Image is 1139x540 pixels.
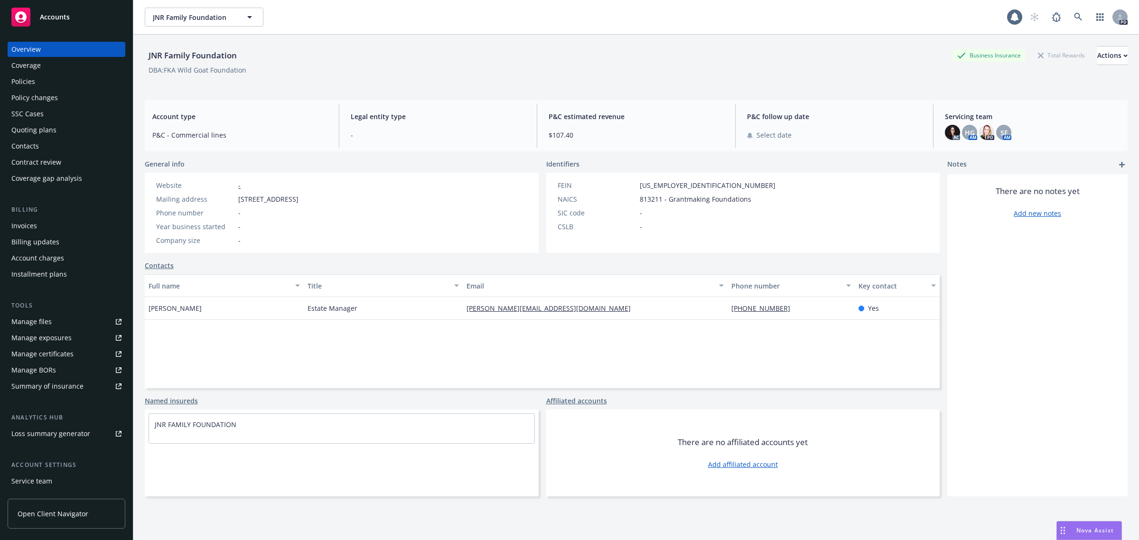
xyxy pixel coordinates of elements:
a: [PERSON_NAME][EMAIL_ADDRESS][DOMAIN_NAME] [467,304,638,313]
a: - [238,181,241,190]
div: Billing [8,205,125,214]
a: Invoices [8,218,125,233]
span: Select date [756,130,792,140]
a: SSC Cases [8,106,125,121]
div: Phone number [156,208,234,218]
span: Open Client Navigator [18,509,88,519]
div: Manage files [11,314,52,329]
a: Quoting plans [8,122,125,138]
a: Contacts [8,139,125,154]
span: HG [965,128,975,138]
div: Invoices [11,218,37,233]
a: Contract review [8,155,125,170]
div: Contacts [11,139,39,154]
span: $107.40 [549,130,724,140]
span: - [351,130,526,140]
div: Coverage gap analysis [11,171,82,186]
div: Full name [149,281,289,291]
span: Notes [947,159,967,170]
a: [PHONE_NUMBER] [731,304,798,313]
a: Installment plans [8,267,125,282]
a: Billing updates [8,234,125,250]
a: add [1116,159,1128,170]
img: photo [979,125,994,140]
span: P&C - Commercial lines [152,130,327,140]
a: Add affiliated account [708,459,778,469]
span: JNR Family Foundation [153,12,235,22]
a: Add new notes [1014,208,1061,218]
a: Named insureds [145,396,198,406]
a: Manage certificates [8,346,125,362]
button: Email [463,274,728,297]
button: Full name [145,274,304,297]
div: Company size [156,235,234,245]
a: Sales relationships [8,490,125,505]
span: - [238,235,241,245]
div: Website [156,180,234,190]
a: Contacts [145,261,174,270]
div: Phone number [731,281,840,291]
div: Actions [1097,47,1128,65]
button: Phone number [728,274,855,297]
button: Title [304,274,463,297]
div: Loss summary generator [11,426,90,441]
div: Overview [11,42,41,57]
div: Policy changes [11,90,58,105]
span: Accounts [40,13,70,21]
div: Drag to move [1057,521,1069,540]
span: Legal entity type [351,112,526,121]
button: JNR Family Foundation [145,8,263,27]
div: Email [467,281,713,291]
div: Summary of insurance [11,379,84,394]
span: SF [1000,128,1008,138]
a: Manage files [8,314,125,329]
a: Overview [8,42,125,57]
span: Nova Assist [1076,526,1114,534]
div: Service team [11,474,52,489]
a: Summary of insurance [8,379,125,394]
div: FEIN [558,180,636,190]
a: Policies [8,74,125,89]
span: Account type [152,112,327,121]
div: CSLB [558,222,636,232]
div: Account settings [8,460,125,470]
div: SSC Cases [11,106,44,121]
div: JNR Family Foundation [145,49,241,62]
div: Manage BORs [11,363,56,378]
a: Affiliated accounts [546,396,607,406]
div: Policies [11,74,35,89]
span: - [238,208,241,218]
div: Sales relationships [11,490,72,505]
a: Loss summary generator [8,426,125,441]
div: Mailing address [156,194,234,204]
span: Identifiers [546,159,579,169]
div: Title [308,281,448,291]
div: Coverage [11,58,41,73]
a: Manage exposures [8,330,125,345]
a: Service team [8,474,125,489]
a: Coverage gap analysis [8,171,125,186]
span: - [238,222,241,232]
div: Tools [8,301,125,310]
span: There are no notes yet [996,186,1080,197]
span: [PERSON_NAME] [149,303,202,313]
a: Account charges [8,251,125,266]
span: General info [145,159,185,169]
span: Estate Manager [308,303,357,313]
a: Report a Bug [1047,8,1066,27]
button: Nova Assist [1056,521,1122,540]
div: Total Rewards [1033,49,1090,61]
a: Switch app [1091,8,1110,27]
div: DBA: FKA Wild Goat Foundation [149,65,246,75]
div: Quoting plans [11,122,56,138]
span: [STREET_ADDRESS] [238,194,299,204]
span: Yes [868,303,879,313]
div: Year business started [156,222,234,232]
span: Servicing team [945,112,1120,121]
button: Key contact [855,274,940,297]
button: Actions [1097,46,1128,65]
a: Search [1069,8,1088,27]
a: JNR FAMILY FOUNDATION [155,420,236,429]
div: Analytics hub [8,413,125,422]
div: Manage exposures [11,330,72,345]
